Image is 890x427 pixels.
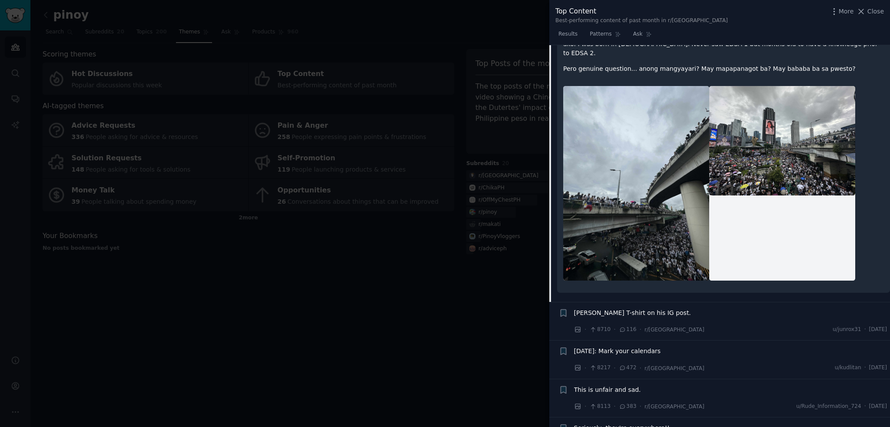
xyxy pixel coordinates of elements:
a: Ask [630,27,655,45]
span: · [639,364,641,373]
span: u/Rude_Information_724 [796,403,861,410]
a: Results [555,27,581,45]
span: · [614,402,615,411]
span: [DATE] [869,364,887,372]
p: Pero genuine question... anong mangyayari? May mapapanagot ba? May bababa ba sa pwesto? [563,64,884,73]
span: More [839,7,854,16]
span: 8217 [589,364,611,372]
span: · [584,402,586,411]
span: 116 [619,326,637,334]
div: Top Content [555,6,728,17]
img: What do we expect after this? [709,86,855,195]
span: · [864,364,866,372]
span: · [864,403,866,410]
span: · [864,326,866,334]
button: More [830,7,854,16]
span: [DATE] [869,403,887,410]
span: Ask [633,30,643,38]
span: Close [867,7,884,16]
span: u/kudlitan [835,364,861,372]
span: r/[GEOGRAPHIC_DATA] [644,404,704,410]
span: Results [558,30,578,38]
span: 383 [619,403,637,410]
button: Close [857,7,884,16]
span: r/[GEOGRAPHIC_DATA] [644,365,704,371]
span: 472 [619,364,637,372]
span: [DATE] [869,326,887,334]
span: Patterns [590,30,611,38]
img: What do we expect after this? [563,86,709,281]
a: This is unfair and sad. [574,385,641,394]
a: [DATE]: Mark your calendars [574,347,661,356]
a: Patterns [587,27,624,45]
span: · [614,364,615,373]
span: 8710 [589,326,611,334]
span: · [639,325,641,334]
span: r/[GEOGRAPHIC_DATA] [644,327,704,333]
span: · [614,325,615,334]
a: [PERSON_NAME] T-shirt on his IG post. [574,308,691,318]
span: u/junrox31 [833,326,861,334]
span: · [584,364,586,373]
div: Best-performing content of past month in r/[GEOGRAPHIC_DATA] [555,17,728,25]
span: · [584,325,586,334]
span: 8113 [589,403,611,410]
span: · [639,402,641,411]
